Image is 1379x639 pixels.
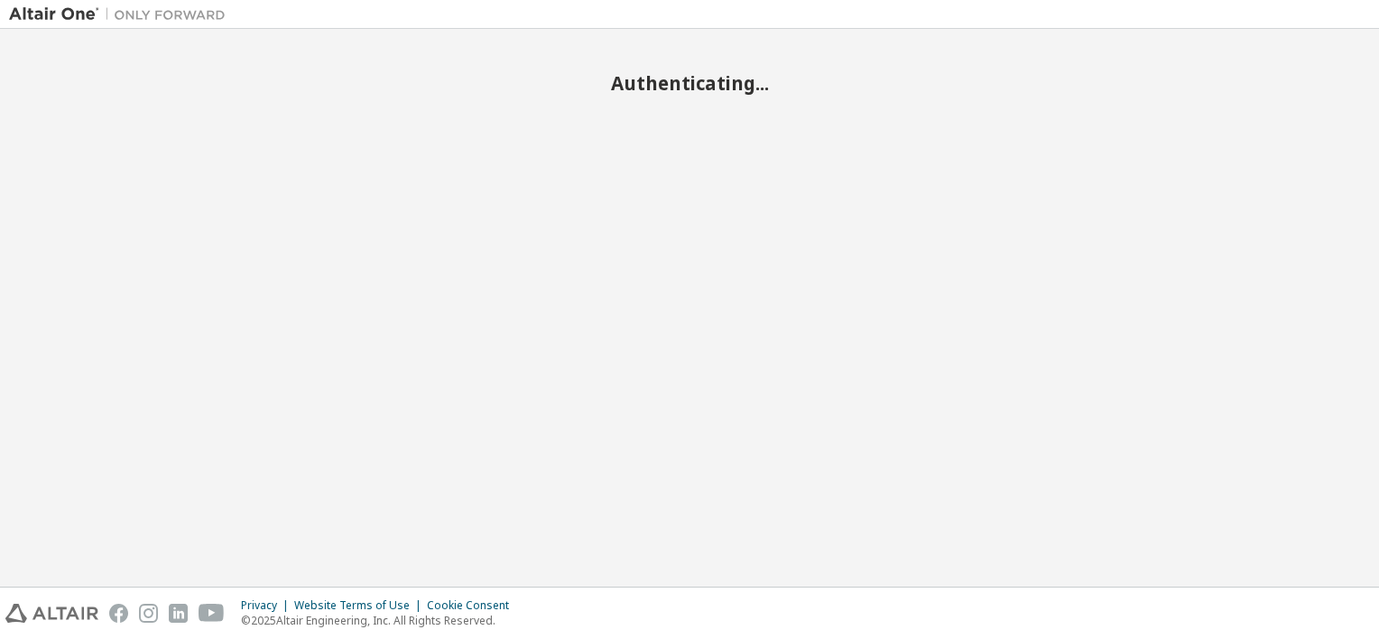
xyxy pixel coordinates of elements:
[294,598,427,613] div: Website Terms of Use
[199,604,225,623] img: youtube.svg
[169,604,188,623] img: linkedin.svg
[427,598,520,613] div: Cookie Consent
[241,598,294,613] div: Privacy
[9,71,1370,95] h2: Authenticating...
[109,604,128,623] img: facebook.svg
[5,604,98,623] img: altair_logo.svg
[139,604,158,623] img: instagram.svg
[241,613,520,628] p: © 2025 Altair Engineering, Inc. All Rights Reserved.
[9,5,235,23] img: Altair One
